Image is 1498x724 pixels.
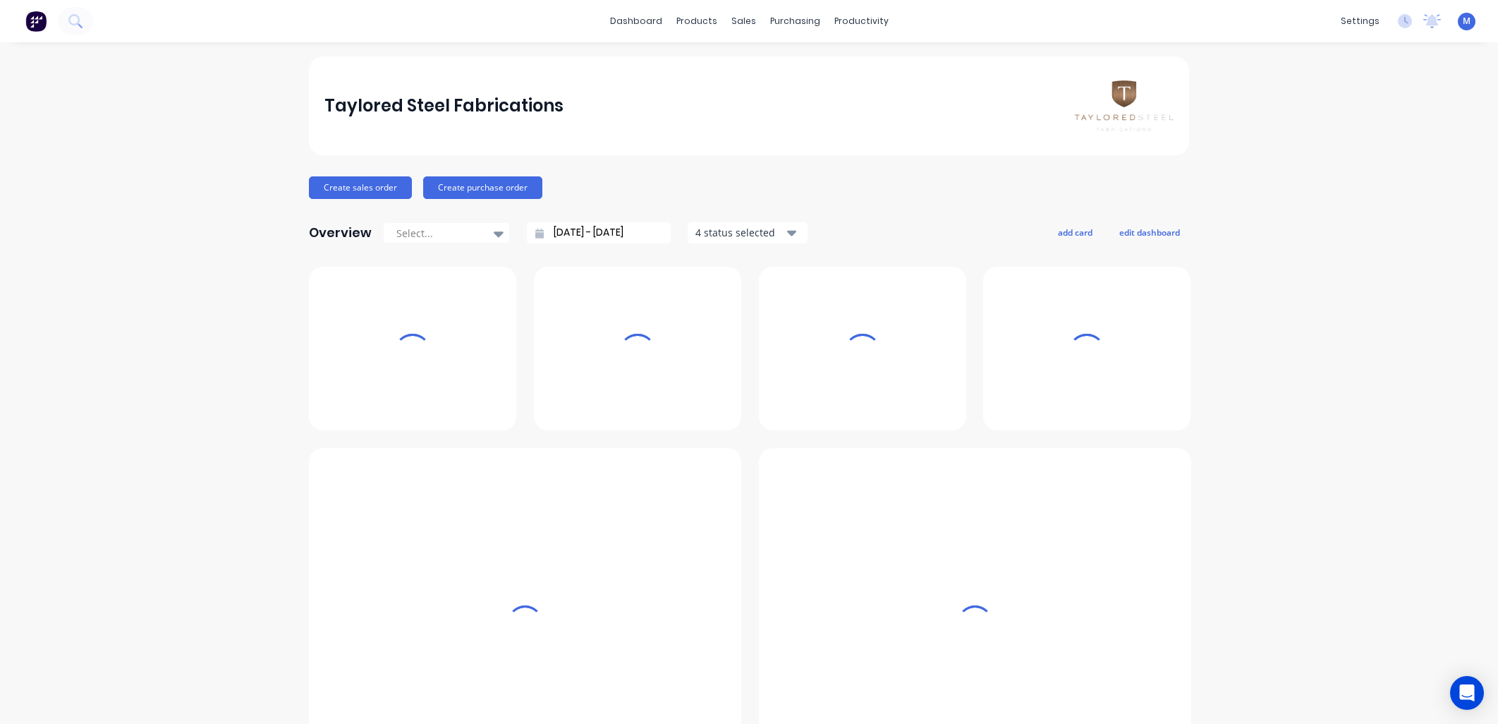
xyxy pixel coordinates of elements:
button: Create purchase order [423,176,542,199]
button: add card [1049,223,1102,241]
img: Taylored Steel Fabrications [1075,80,1174,131]
a: dashboard [603,11,669,32]
img: Factory [25,11,47,32]
button: Create sales order [309,176,412,199]
div: products [669,11,724,32]
button: edit dashboard [1110,223,1189,241]
div: Overview [309,219,372,247]
div: purchasing [763,11,827,32]
div: Open Intercom Messenger [1450,676,1484,710]
div: 4 status selected [695,225,784,240]
span: M [1463,15,1470,28]
div: Taylored Steel Fabrications [324,92,564,120]
div: settings [1334,11,1387,32]
button: 4 status selected [688,222,808,243]
div: productivity [827,11,896,32]
div: sales [724,11,763,32]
